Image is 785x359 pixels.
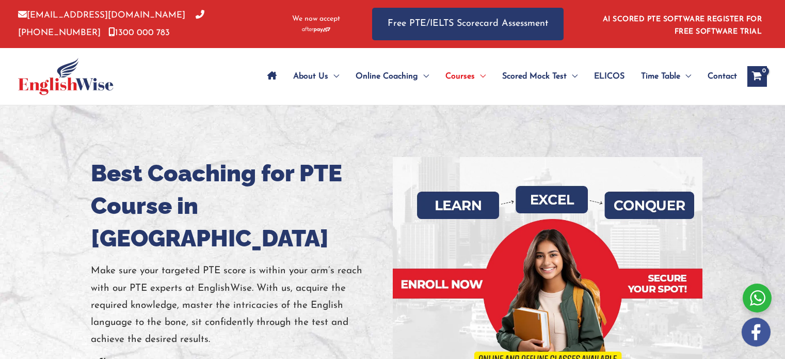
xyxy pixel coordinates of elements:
[708,58,737,95] span: Contact
[18,58,114,95] img: cropped-ew-logo
[91,262,385,348] p: Make sure your targeted PTE score is within your arm’s reach with our PTE experts at EnglishWise....
[259,58,737,95] nav: Site Navigation: Main Menu
[597,7,767,41] aside: Header Widget 1
[603,15,762,36] a: AI SCORED PTE SOFTWARE REGISTER FOR FREE SOFTWARE TRIAL
[680,58,691,95] span: Menu Toggle
[328,58,339,95] span: Menu Toggle
[742,318,771,347] img: white-facebook.png
[302,27,330,33] img: Afterpay-Logo
[347,58,437,95] a: Online CoachingMenu Toggle
[285,58,347,95] a: About UsMenu Toggle
[475,58,486,95] span: Menu Toggle
[641,58,680,95] span: Time Table
[445,58,475,95] span: Courses
[372,8,564,40] a: Free PTE/IELTS Scorecard Assessment
[594,58,624,95] span: ELICOS
[699,58,737,95] a: Contact
[18,11,185,20] a: [EMAIL_ADDRESS][DOMAIN_NAME]
[567,58,578,95] span: Menu Toggle
[633,58,699,95] a: Time TableMenu Toggle
[747,66,767,87] a: View Shopping Cart, empty
[293,58,328,95] span: About Us
[292,14,340,24] span: We now accept
[18,11,204,37] a: [PHONE_NUMBER]
[356,58,418,95] span: Online Coaching
[502,58,567,95] span: Scored Mock Test
[108,28,170,37] a: 1300 000 783
[418,58,429,95] span: Menu Toggle
[586,58,633,95] a: ELICOS
[494,58,586,95] a: Scored Mock TestMenu Toggle
[91,157,385,255] h1: Best Coaching for PTE Course in [GEOGRAPHIC_DATA]
[437,58,494,95] a: CoursesMenu Toggle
